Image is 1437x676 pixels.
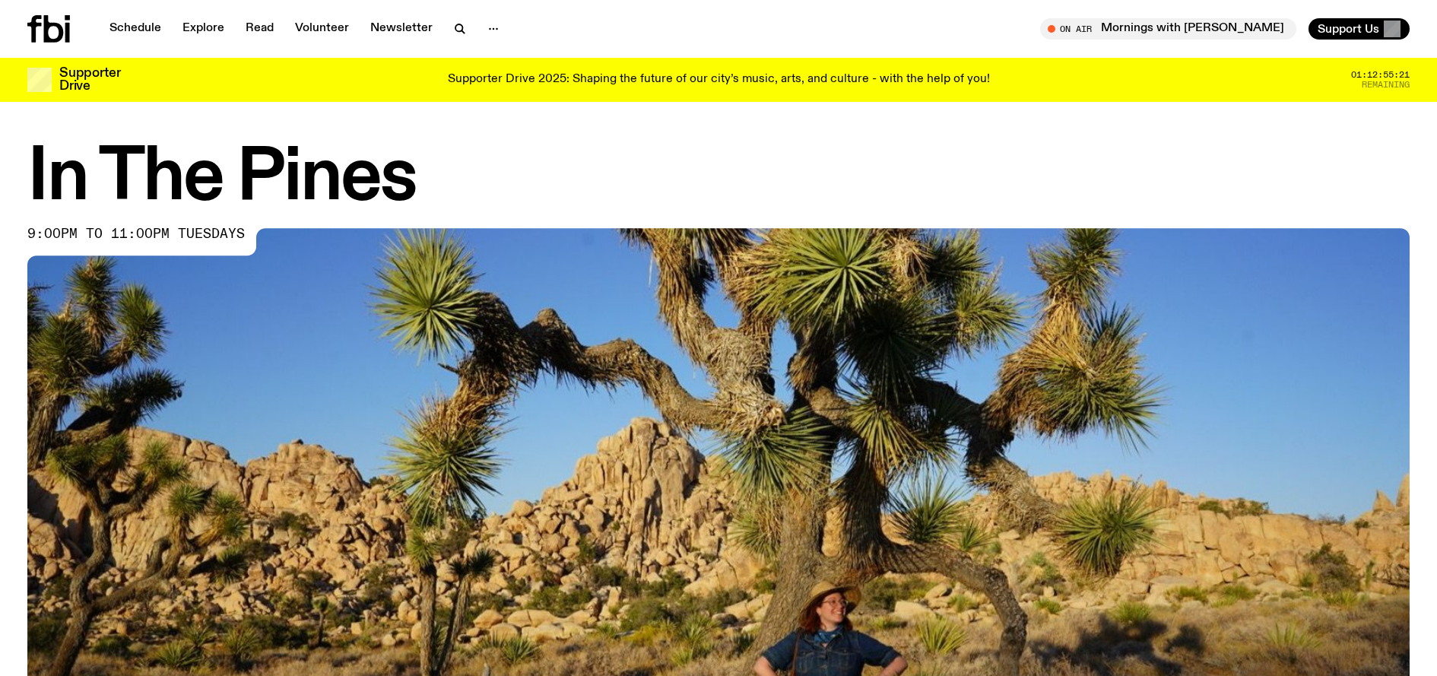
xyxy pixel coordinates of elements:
button: Support Us [1309,18,1410,40]
a: Explore [173,18,233,40]
p: Supporter Drive 2025: Shaping the future of our city’s music, arts, and culture - with the help o... [448,73,990,87]
button: On AirMornings with [PERSON_NAME] [1040,18,1296,40]
span: 9:00pm to 11:00pm tuesdays [27,228,245,240]
span: 01:12:55:21 [1351,71,1410,79]
a: Read [236,18,283,40]
span: Support Us [1318,22,1379,36]
h1: In The Pines [27,144,1410,213]
a: Volunteer [286,18,358,40]
a: Schedule [100,18,170,40]
a: Newsletter [361,18,442,40]
h3: Supporter Drive [59,67,120,93]
span: Remaining [1362,81,1410,89]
